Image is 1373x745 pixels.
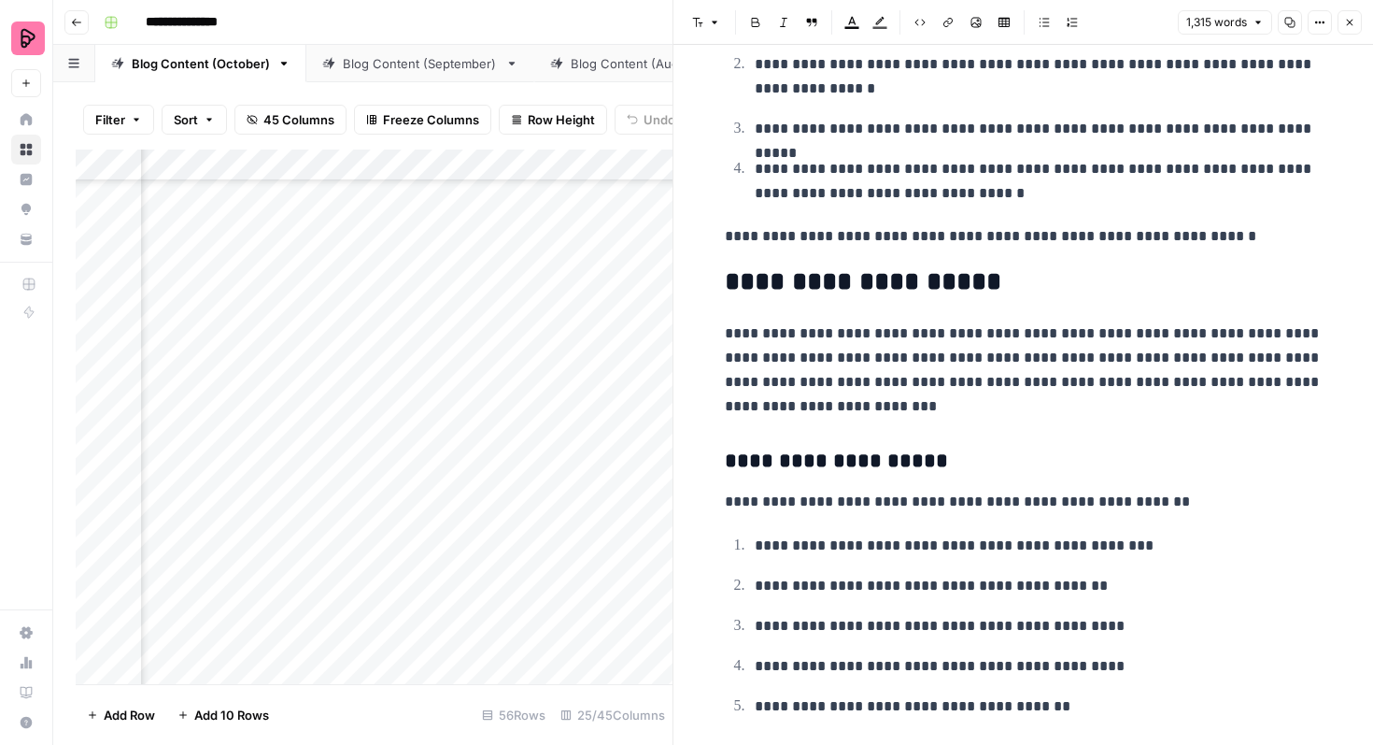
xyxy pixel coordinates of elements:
a: Settings [11,618,41,648]
span: 1,315 words [1186,14,1247,31]
a: Home [11,105,41,135]
button: Undo [615,105,687,135]
button: Help + Support [11,708,41,738]
button: 45 Columns [234,105,347,135]
button: Add Row [76,700,166,730]
a: Your Data [11,224,41,254]
span: 45 Columns [263,110,334,129]
a: Learning Hub [11,678,41,708]
img: Preply Logo [11,21,45,55]
div: Blog Content (September) [343,54,498,73]
div: Blog Content (October) [132,54,270,73]
button: Filter [83,105,154,135]
a: Blog Content (October) [95,45,306,82]
button: Add 10 Rows [166,700,280,730]
button: Sort [162,105,227,135]
span: Filter [95,110,125,129]
a: Insights [11,165,41,194]
span: Undo [644,110,675,129]
span: Add 10 Rows [194,706,269,724]
a: Usage [11,648,41,678]
span: Sort [174,110,198,129]
a: Blog Content (September) [306,45,534,82]
div: 25/45 Columns [553,700,672,730]
button: Row Height [499,105,607,135]
a: Browse [11,135,41,165]
span: Add Row [104,706,155,724]
button: Workspace: Preply [11,15,41,62]
span: Row Height [528,110,595,129]
div: 56 Rows [474,700,553,730]
button: 1,315 words [1178,10,1272,35]
a: Opportunities [11,194,41,224]
a: Blog Content (August) [534,45,739,82]
button: Freeze Columns [354,105,491,135]
span: Freeze Columns [383,110,479,129]
div: Blog Content (August) [571,54,702,73]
